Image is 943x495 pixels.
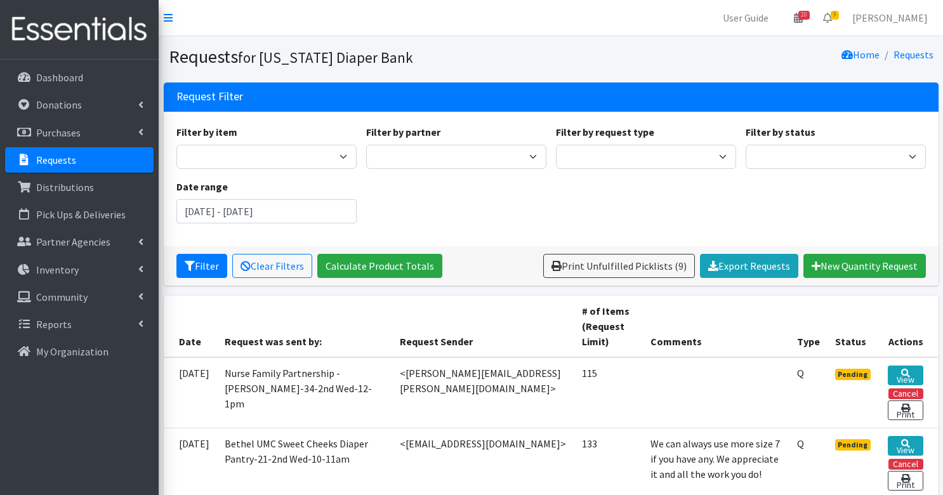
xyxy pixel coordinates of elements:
p: Dashboard [36,71,83,84]
a: Inventory [5,257,154,282]
a: Pick Ups & Deliveries [5,202,154,227]
p: Community [36,291,88,303]
a: New Quantity Request [803,254,926,278]
abbr: Quantity [797,367,804,379]
a: Home [841,48,880,61]
p: Requests [36,154,76,166]
span: 9 [831,11,839,20]
a: Calculate Product Totals [317,254,442,278]
p: Donations [36,98,82,111]
button: Filter [176,254,227,278]
a: 20 [784,5,813,30]
a: Requests [5,147,154,173]
a: Donations [5,92,154,117]
a: Export Requests [700,254,798,278]
a: View [888,366,923,385]
a: Community [5,284,154,310]
label: Filter by request type [556,124,654,140]
a: Print [888,400,923,420]
small: for [US_STATE] Diaper Bank [238,48,413,67]
span: Pending [835,439,871,451]
button: Cancel [888,459,923,470]
label: Filter by status [746,124,815,140]
a: Requests [894,48,933,61]
img: HumanEssentials [5,8,154,51]
td: 115 [574,357,642,428]
span: Pending [835,369,871,380]
p: Reports [36,318,72,331]
a: Distributions [5,175,154,200]
a: 9 [813,5,842,30]
p: Inventory [36,263,79,276]
th: Comments [643,296,789,357]
p: Partner Agencies [36,235,110,248]
th: Request Sender [392,296,575,357]
a: [PERSON_NAME] [842,5,938,30]
abbr: Quantity [797,437,804,450]
a: Print [888,471,923,491]
h3: Request Filter [176,90,243,103]
label: Filter by partner [366,124,440,140]
a: Purchases [5,120,154,145]
a: Partner Agencies [5,229,154,254]
h1: Requests [169,46,546,68]
a: View [888,436,923,456]
a: Reports [5,312,154,337]
a: User Guide [713,5,779,30]
p: Pick Ups & Deliveries [36,208,126,221]
p: Distributions [36,181,94,194]
a: My Organization [5,339,154,364]
a: Print Unfulfilled Picklists (9) [543,254,695,278]
th: Date [164,296,217,357]
label: Filter by item [176,124,237,140]
td: [DATE] [164,357,217,428]
p: Purchases [36,126,81,139]
label: Date range [176,179,228,194]
td: <[PERSON_NAME][EMAIL_ADDRESS][PERSON_NAME][DOMAIN_NAME]> [392,357,575,428]
th: Request was sent by: [217,296,392,357]
a: Clear Filters [232,254,312,278]
input: January 1, 2011 - December 31, 2011 [176,199,357,223]
th: Status [828,296,881,357]
td: Nurse Family Partnership - [PERSON_NAME]-34-2nd Wed-12-1pm [217,357,392,428]
span: 20 [798,11,810,20]
p: My Organization [36,345,109,358]
th: # of Items (Request Limit) [574,296,642,357]
th: Type [789,296,828,357]
a: Dashboard [5,65,154,90]
button: Cancel [888,388,923,399]
th: Actions [880,296,938,357]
